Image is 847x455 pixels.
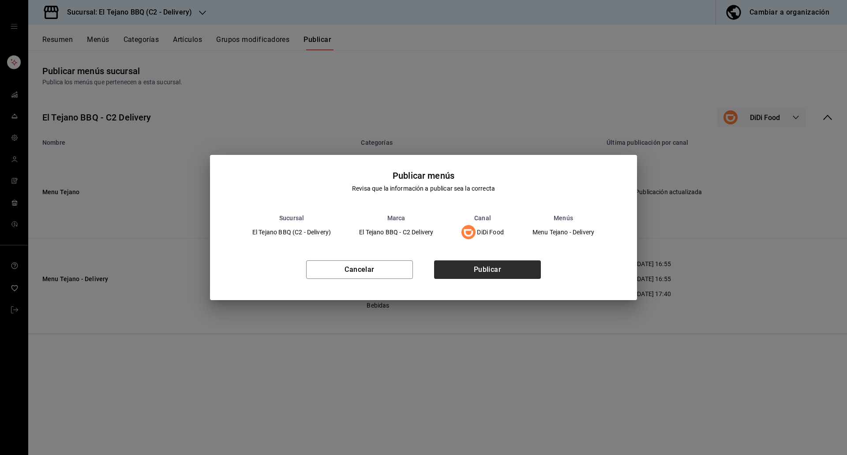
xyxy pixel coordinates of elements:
th: Canal [447,214,518,222]
div: DiDi Food [461,225,504,239]
th: Menús [518,214,609,222]
div: Publicar menús [393,169,454,182]
button: Publicar [434,260,541,279]
th: Sucursal [238,214,345,222]
th: Marca [345,214,447,222]
div: Revisa que la información a publicar sea la correcta [352,184,495,193]
button: Cancelar [306,260,413,279]
td: El Tejano BBQ (C2 - Delivery) [238,222,345,243]
span: Menu Tejano - Delivery [532,229,594,235]
td: El Tejano BBQ - C2 Delivery [345,222,447,243]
